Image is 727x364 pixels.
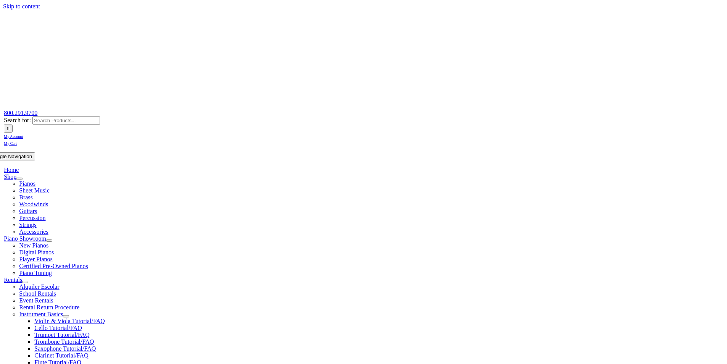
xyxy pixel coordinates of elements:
span: My Cart [4,141,17,146]
input: Search [4,125,13,133]
a: Cello Tutorial/FAQ [34,325,82,331]
a: New Pianos [19,242,48,249]
a: Trumpet Tutorial/FAQ [34,332,89,338]
a: Trombone Tutorial/FAQ [34,338,94,345]
a: Strings [19,222,36,228]
a: Player Pianos [19,256,53,262]
a: Alquiler Escolar [19,283,59,290]
a: 800.291.9700 [4,110,37,116]
a: Certified Pre-Owned Pianos [19,263,88,269]
a: Woodwinds [19,201,48,207]
button: Open submenu of Piano Showroom [46,239,52,242]
a: Guitars [19,208,37,214]
a: Rentals [4,277,22,283]
a: Pianos [19,180,35,187]
a: Clarinet Tutorial/FAQ [34,352,89,359]
span: Search for: [4,117,31,123]
a: Digital Pianos [19,249,54,256]
a: Event Rentals [19,297,53,304]
a: School Rentals [19,290,56,297]
a: Skip to content [3,3,40,10]
button: Open submenu of Shop [16,178,23,180]
a: Violin & Viola Tutorial/FAQ [34,318,105,324]
a: Piano Tuning [19,270,52,276]
span: My Account [4,134,23,139]
button: Open submenu of Instrument Basics [63,315,69,317]
a: Piano Showroom [4,235,46,242]
a: Home [4,167,19,173]
a: Sheet Music [19,187,50,194]
a: Saxophone Tutorial/FAQ [34,345,96,352]
a: Accessories [19,228,48,235]
button: Open submenu of Rentals [22,281,28,283]
input: Search Products... [32,116,100,125]
a: Rental Return Procedure [19,304,79,311]
a: Percussion [19,215,45,221]
a: Instrument Basics [19,311,63,317]
a: My Cart [4,139,17,146]
a: Shop [4,173,16,180]
a: My Account [4,133,23,139]
a: Brass [19,194,33,201]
